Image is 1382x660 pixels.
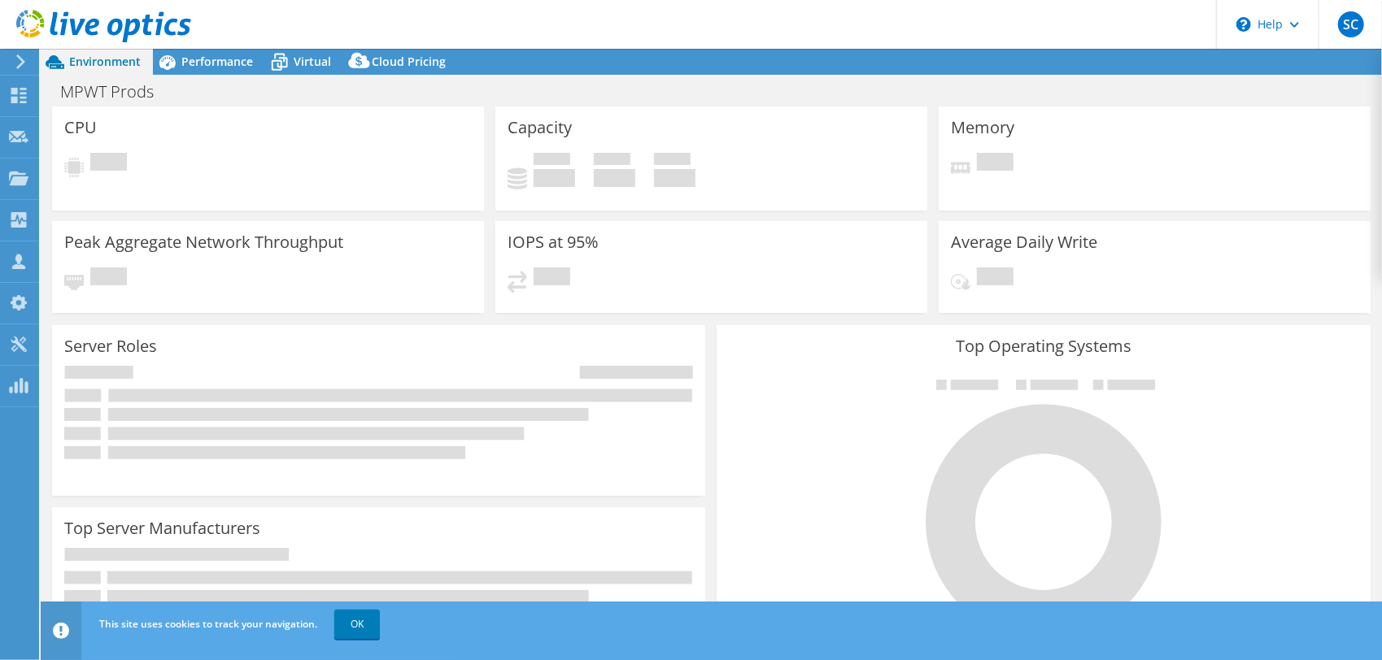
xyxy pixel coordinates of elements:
[99,617,317,631] span: This site uses cookies to track your navigation.
[64,519,260,537] h3: Top Server Manufacturers
[508,233,599,251] h3: IOPS at 95%
[977,153,1014,175] span: Pending
[594,169,635,187] h4: 0 GiB
[372,54,446,69] span: Cloud Pricing
[534,267,570,289] span: Pending
[508,119,572,137] h3: Capacity
[1338,11,1364,37] span: SC
[294,54,331,69] span: Virtual
[64,337,157,355] h3: Server Roles
[729,337,1358,355] h3: Top Operating Systems
[90,267,127,289] span: Pending
[977,267,1014,289] span: Pending
[534,169,575,187] h4: 0 GiB
[654,169,695,187] h4: 0 GiB
[594,153,630,169] span: Free
[64,233,343,251] h3: Peak Aggregate Network Throughput
[1236,17,1251,32] svg: \n
[53,83,179,101] h1: MPWT Prods
[951,119,1014,137] h3: Memory
[534,153,570,169] span: Used
[334,610,380,639] a: OK
[64,119,97,137] h3: CPU
[951,233,1097,251] h3: Average Daily Write
[90,153,127,175] span: Pending
[69,54,141,69] span: Environment
[181,54,253,69] span: Performance
[654,153,691,169] span: Total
